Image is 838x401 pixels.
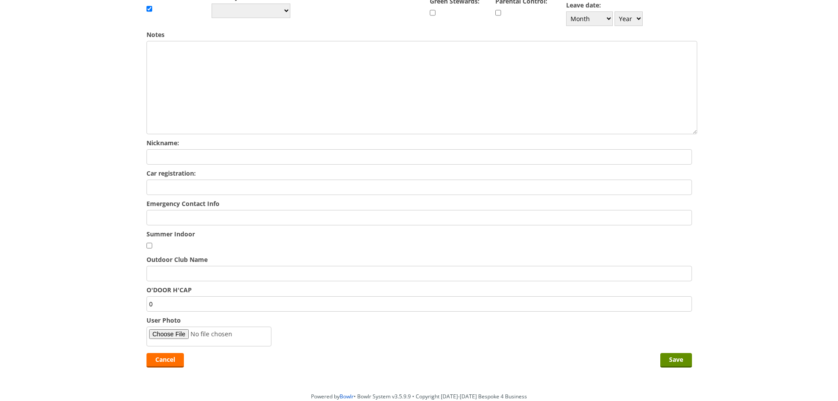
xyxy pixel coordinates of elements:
[146,230,692,238] label: Summer Indoor
[311,393,527,400] span: Powered by • Bowlr System v3.5.9.9 • Copyright [DATE]-[DATE] Bespoke 4 Business
[146,286,692,294] label: O'DOOR H'CAP
[340,393,354,400] a: Bowlr
[146,199,692,208] label: Emergency Contact Info
[566,1,692,9] label: Leave date:
[146,353,184,368] a: Cancel
[146,316,692,324] label: User Photo
[660,353,692,368] input: Save
[146,139,692,147] label: Nickname:
[146,255,692,264] label: Outdoor Club Name
[146,169,692,177] label: Car registration:
[146,30,692,39] label: Notes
